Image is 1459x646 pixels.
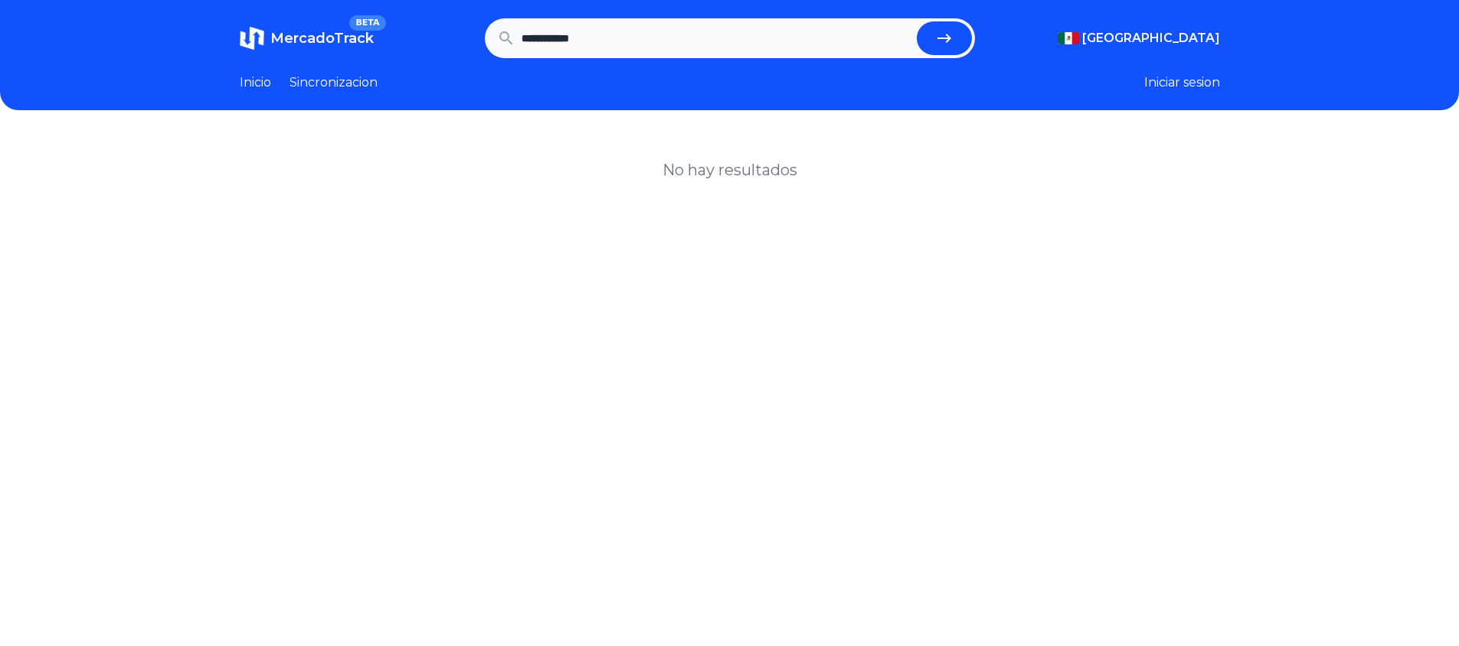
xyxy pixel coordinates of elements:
span: BETA [349,15,385,31]
a: Inicio [240,73,271,92]
span: [GEOGRAPHIC_DATA] [1082,29,1220,47]
span: MercadoTrack [270,30,374,47]
img: Mexico [1058,32,1079,44]
h1: No hay resultados [662,159,797,181]
button: Iniciar sesion [1144,73,1220,92]
a: Sincronizacion [290,73,378,92]
img: MercadoTrack [240,26,264,51]
button: [GEOGRAPHIC_DATA] [1058,29,1220,47]
a: MercadoTrackBETA [240,26,374,51]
